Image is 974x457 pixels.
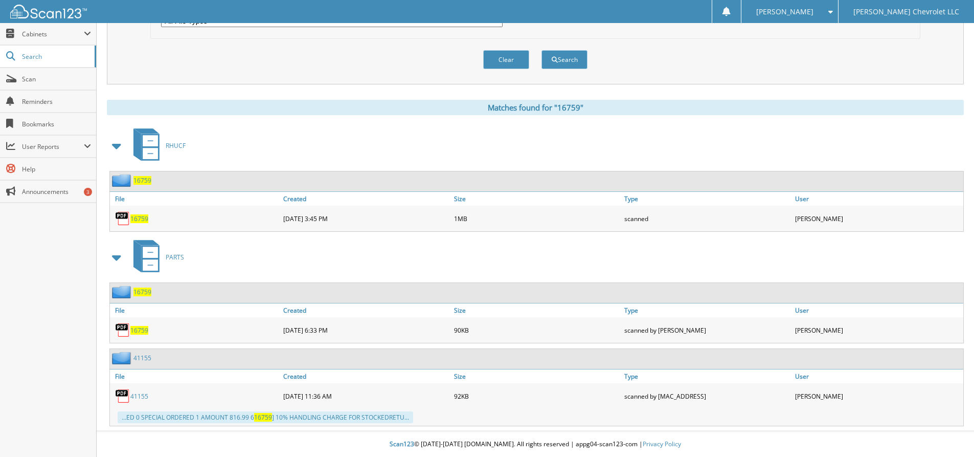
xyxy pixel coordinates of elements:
a: 16759 [133,288,151,296]
span: User Reports [22,142,84,151]
img: folder2.png [112,352,133,364]
div: ...ED 0 SPECIAL ORDERED 1 AMOUNT 816.99 6 ] 10% HANDLING CHARGE FOR STOCKEDRETU... [118,411,413,423]
span: Scan [22,75,91,83]
span: Help [22,165,91,173]
a: Type [622,303,792,317]
span: [PERSON_NAME] [756,9,813,15]
img: PDF.png [115,211,130,226]
a: Type [622,369,792,383]
div: [DATE] 11:36 AM [281,386,451,406]
a: 41155 [130,392,148,401]
a: 41155 [133,354,151,362]
span: Announcements [22,187,91,196]
div: © [DATE]-[DATE] [DOMAIN_NAME]. All rights reserved | appg04-scan123-com | [97,432,974,457]
a: Size [451,192,622,206]
a: 16759 [130,214,148,223]
a: Created [281,192,451,206]
a: PARTS [127,237,184,277]
span: Scan123 [390,440,414,448]
div: 90KB [451,320,622,340]
img: PDF.png [115,388,130,404]
button: Clear [483,50,529,69]
a: Privacy Policy [643,440,681,448]
img: scan123-logo-white.svg [10,5,87,18]
img: PDF.png [115,322,130,338]
a: File [110,192,281,206]
a: Size [451,303,622,317]
div: 3 [84,188,92,196]
div: [PERSON_NAME] [792,386,963,406]
span: Cabinets [22,30,84,38]
span: RHUCF [166,141,186,150]
img: folder2.png [112,286,133,298]
span: Bookmarks [22,120,91,128]
button: Search [541,50,587,69]
span: [PERSON_NAME] Chevrolet LLC [853,9,959,15]
a: 16759 [133,176,151,185]
a: User [792,303,963,317]
a: User [792,192,963,206]
div: [PERSON_NAME] [792,208,963,229]
a: Created [281,369,451,383]
a: Size [451,369,622,383]
a: Type [622,192,792,206]
div: scanned by [MAC_ADDRESS] [622,386,792,406]
span: 16759 [254,413,272,422]
span: PARTS [166,253,184,262]
a: Created [281,303,451,317]
a: User [792,369,963,383]
a: RHUCF [127,125,186,166]
span: Reminders [22,97,91,106]
div: [PERSON_NAME] [792,320,963,340]
a: 16759 [130,326,148,335]
a: File [110,369,281,383]
div: scanned by [PERSON_NAME] [622,320,792,340]
div: Matches found for "16759" [107,100,964,115]
div: 1MB [451,208,622,229]
span: Search [22,52,89,61]
div: [DATE] 3:45 PM [281,208,451,229]
div: 92KB [451,386,622,406]
img: folder2.png [112,174,133,187]
div: scanned [622,208,792,229]
a: File [110,303,281,317]
div: [DATE] 6:33 PM [281,320,451,340]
